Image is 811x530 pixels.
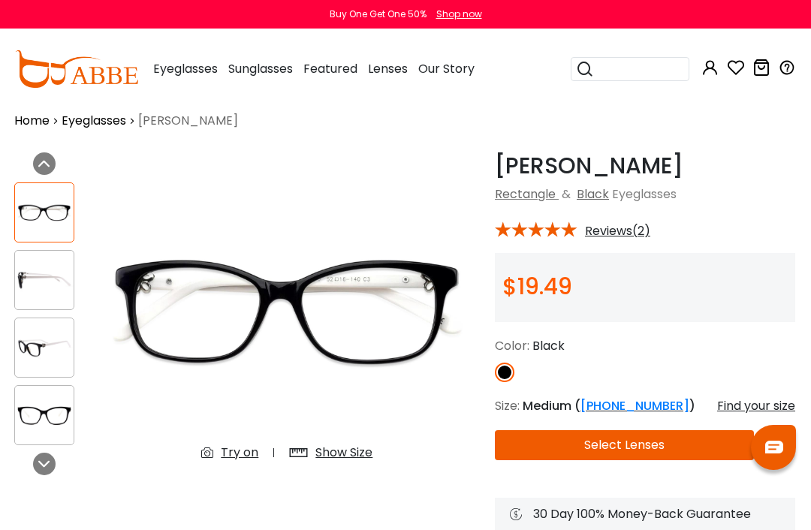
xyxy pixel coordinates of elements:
[510,505,780,523] div: 30 Day 100% Money-Back Guarantee
[495,185,556,203] a: Rectangle
[153,60,218,77] span: Eyeglasses
[228,60,293,77] span: Sunglasses
[315,444,372,462] div: Show Size
[495,337,529,354] span: Color:
[495,397,520,414] span: Size:
[368,60,408,77] span: Lenses
[580,397,689,414] a: [PHONE_NUMBER]
[15,50,138,88] img: abbeglasses.com
[436,8,482,21] div: Shop now
[495,430,754,460] button: Select Lenses
[585,224,650,238] span: Reviews(2)
[330,8,427,21] div: Buy One Get One 50%
[523,397,695,414] span: Medium ( )
[502,270,572,303] span: $19.49
[717,397,795,415] div: Find your size
[532,337,565,354] span: Black
[577,185,609,203] a: Black
[14,112,50,130] a: Home
[495,152,795,179] h1: [PERSON_NAME]
[429,8,482,20] a: Shop now
[15,401,74,430] img: Paula Black Acetate Eyeglasses , Fashion , UniversalBridgeFit Frames from ABBE Glasses
[95,152,480,474] img: Paula Black Acetate Eyeglasses , Fashion , UniversalBridgeFit Frames from ABBE Glasses
[62,112,126,130] a: Eyeglasses
[559,185,574,203] span: &
[612,185,677,203] span: Eyeglasses
[15,198,74,227] img: Paula Black Acetate Eyeglasses , Fashion , UniversalBridgeFit Frames from ABBE Glasses
[765,441,783,453] img: chat
[138,112,238,130] span: [PERSON_NAME]
[15,333,74,363] img: Paula Black Acetate Eyeglasses , Fashion , UniversalBridgeFit Frames from ABBE Glasses
[303,60,357,77] span: Featured
[15,266,74,295] img: Paula Black Acetate Eyeglasses , Fashion , UniversalBridgeFit Frames from ABBE Glasses
[221,444,258,462] div: Try on
[418,60,475,77] span: Our Story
